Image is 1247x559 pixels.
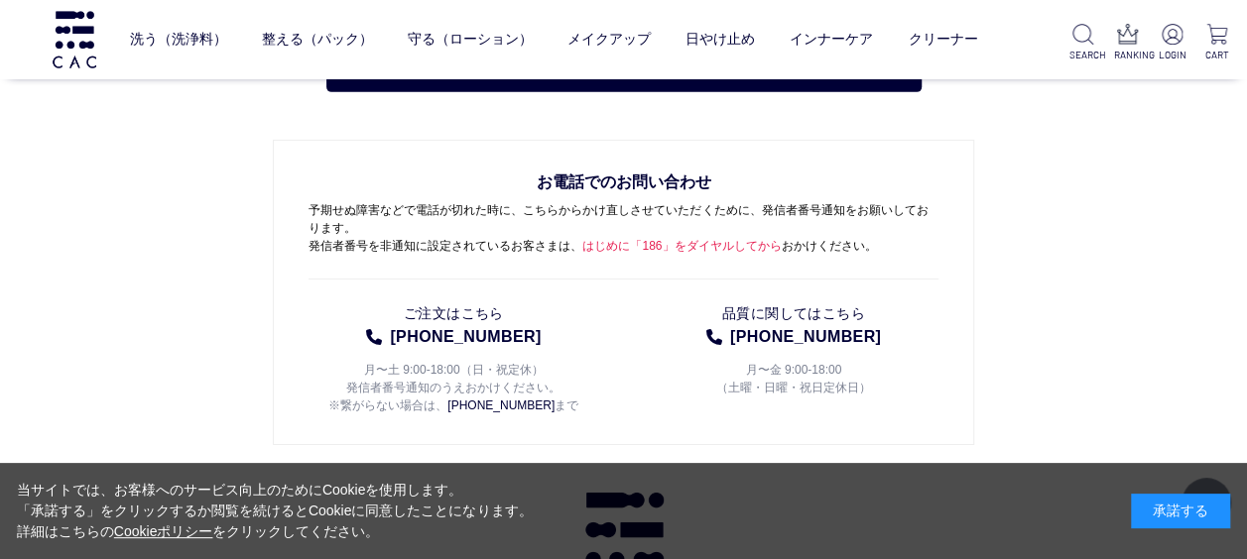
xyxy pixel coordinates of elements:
[130,15,227,64] a: 洗う（洗浄料）
[649,349,938,396] p: 月〜金 9:00-18:00 （土曜・日曜・祝日定休日）
[686,15,755,64] a: 日やけ止め
[17,480,533,542] div: 当サイトでは、お客様へのサービス向上のためにCookieを使用します。 「承諾する」をクリックするか閲覧を続けるとCookieに同意したことになります。 詳細はこちらの をクリックしてください。
[1158,48,1186,62] p: LOGIN
[309,170,937,279] p: 予期せぬ障害などで電話が切れた時に、こちらからかけ直しさせていただくために、発信者番号通知をお願いしております。 発信者番号を非通知に設定されているお客さまは、 おかけください。
[1069,24,1098,62] a: SEARCH
[1131,494,1230,528] div: 承諾する
[790,15,873,64] a: インナーケア
[1069,48,1098,62] p: SEARCH
[50,11,99,67] img: logo
[908,15,977,64] a: クリーナー
[1113,48,1142,62] p: RANKING
[567,15,651,64] a: メイクアップ
[1202,48,1231,62] p: CART
[114,523,213,539] a: Cookieポリシー
[1158,24,1186,62] a: LOGIN
[309,170,937,201] span: お電話でのお問い合わせ
[262,15,373,64] a: 整える（パック）
[1113,24,1142,62] a: RANKING
[408,15,533,64] a: 守る（ローション）
[309,349,598,414] p: 月〜土 9:00-18:00（日・祝定休） 発信者番号通知のうえおかけください。 ※繋がらない場合は、 まで
[582,239,781,253] span: はじめに「186」をダイヤルしてから
[1202,24,1231,62] a: CART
